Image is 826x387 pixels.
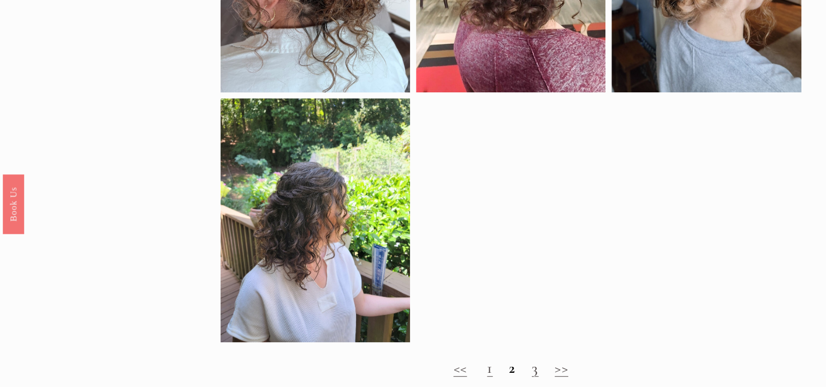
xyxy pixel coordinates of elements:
a: 3 [532,359,538,377]
strong: 2 [509,359,515,377]
a: 1 [487,359,492,377]
a: Book Us [3,174,24,234]
a: << [454,359,467,377]
a: >> [555,359,568,377]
